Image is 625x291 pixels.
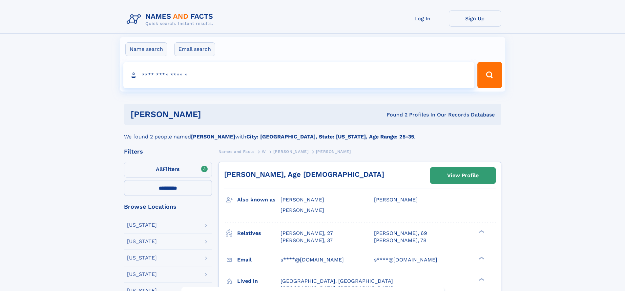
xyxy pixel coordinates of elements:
input: search input [123,62,475,88]
h3: Email [237,254,281,265]
div: ❯ [477,256,485,260]
a: [PERSON_NAME], 69 [374,230,427,237]
h3: Lived in [237,276,281,287]
h3: Relatives [237,228,281,239]
div: ❯ [477,277,485,281]
label: Name search [125,42,167,56]
div: We found 2 people named with . [124,125,501,141]
label: Filters [124,162,212,177]
a: [PERSON_NAME] [273,147,308,156]
b: City: [GEOGRAPHIC_DATA], State: [US_STATE], Age Range: 25-35 [246,134,414,140]
span: [PERSON_NAME] [316,149,351,154]
div: [US_STATE] [127,239,157,244]
a: Log In [396,10,449,27]
a: [PERSON_NAME], Age [DEMOGRAPHIC_DATA] [224,170,384,178]
div: Filters [124,149,212,155]
span: [PERSON_NAME] [374,197,418,203]
span: All [156,166,163,172]
div: [US_STATE] [127,255,157,260]
a: [PERSON_NAME], 37 [281,237,333,244]
a: View Profile [430,168,495,183]
b: [PERSON_NAME] [191,134,235,140]
a: Names and Facts [219,147,255,156]
div: [US_STATE] [127,222,157,228]
label: Email search [174,42,215,56]
a: Sign Up [449,10,501,27]
a: W [262,147,266,156]
a: [PERSON_NAME], 78 [374,237,427,244]
img: Logo Names and Facts [124,10,219,28]
div: Found 2 Profiles In Our Records Database [294,111,495,118]
span: [GEOGRAPHIC_DATA], [GEOGRAPHIC_DATA] [281,278,393,284]
span: [PERSON_NAME] [273,149,308,154]
span: [PERSON_NAME] [281,207,324,213]
div: ❯ [477,229,485,234]
button: Search Button [477,62,502,88]
div: Browse Locations [124,204,212,210]
span: [PERSON_NAME] [281,197,324,203]
a: [PERSON_NAME], 27 [281,230,333,237]
div: View Profile [447,168,479,183]
h1: [PERSON_NAME] [131,110,294,118]
h3: Also known as [237,194,281,205]
span: W [262,149,266,154]
div: [US_STATE] [127,272,157,277]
